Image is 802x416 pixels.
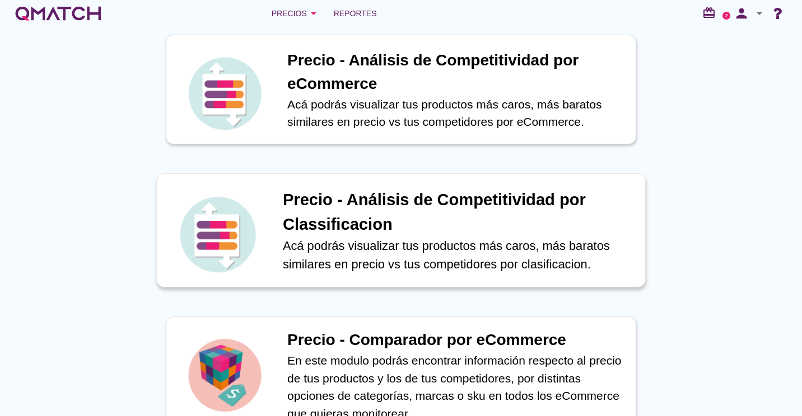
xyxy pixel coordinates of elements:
text: 2 [725,13,728,18]
a: 2 [722,12,730,20]
h1: Precio - Análisis de Competitividad por eCommerce [287,49,624,96]
button: Precios [263,2,329,25]
a: Reportes [329,2,381,25]
a: iconPrecio - Análisis de Competitividad por ClassificacionAcá podrás visualizar tus productos más... [150,176,652,285]
img: icon [185,54,264,133]
p: Acá podrás visualizar tus productos más caros, más baratos similares en precio vs tus competidore... [283,237,633,273]
i: arrow_drop_down [753,7,766,20]
p: Acá podrás visualizar tus productos más caros, más baratos similares en precio vs tus competidore... [287,96,624,131]
a: white-qmatch-logo [13,2,103,25]
img: icon [185,336,264,414]
i: person [730,6,753,21]
a: iconPrecio - Análisis de Competitividad por eCommerceAcá podrás visualizar tus productos más caro... [150,35,652,144]
h1: Precio - Análisis de Competitividad por Classificacion [283,188,633,237]
i: arrow_drop_down [307,7,320,20]
div: Precios [272,7,320,20]
i: redeem [702,6,720,20]
span: Reportes [334,7,377,20]
img: icon [177,193,259,275]
h1: Precio - Comparador por eCommerce [287,328,624,352]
